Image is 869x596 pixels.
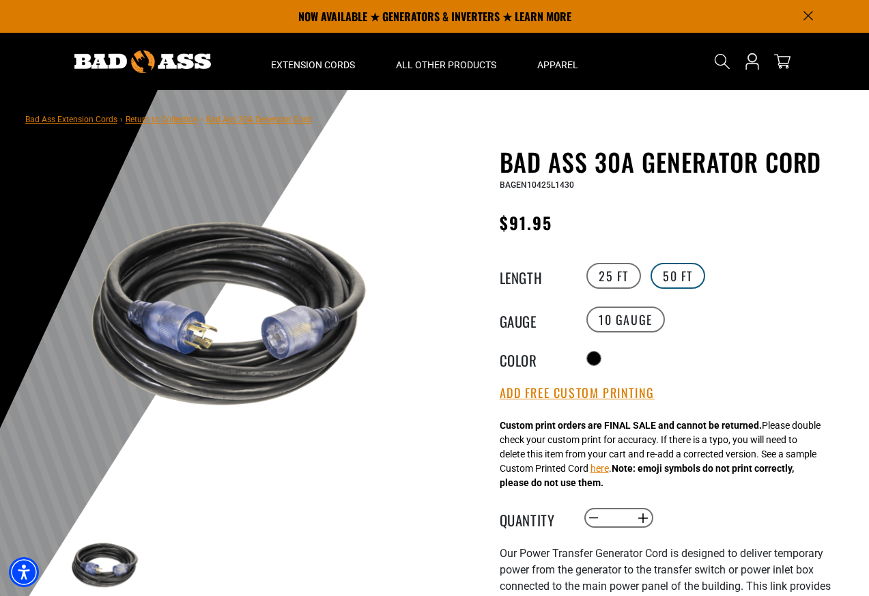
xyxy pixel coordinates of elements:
a: Bad Ass Extension Cords [25,115,117,124]
label: 10 GAUGE [586,307,665,332]
legend: Gauge [500,311,568,328]
nav: breadcrumbs [25,111,311,127]
summary: Apparel [517,33,599,90]
h1: Bad Ass 30A Generator Cord [500,147,834,176]
a: Open this option [741,33,763,90]
a: Return to Collection [126,115,198,124]
span: › [120,115,123,124]
button: here [590,462,609,476]
summary: Extension Cords [251,33,375,90]
legend: Length [500,267,568,285]
label: Quantity [500,509,568,527]
label: 25 FT [586,263,641,289]
span: Extension Cords [271,59,355,71]
label: 50 FT [651,263,705,289]
div: Please double check your custom print for accuracy. If there is a typo, you will need to delete t... [500,418,821,490]
img: black [66,150,395,479]
strong: Note: emoji symbols do not print correctly, please do not use them. [500,463,794,488]
legend: Color [500,350,568,367]
summary: Search [711,51,733,72]
span: All Other Products [396,59,496,71]
div: Accessibility Menu [9,557,39,587]
a: cart [771,53,793,70]
summary: All Other Products [375,33,517,90]
span: $91.95 [500,210,552,235]
button: Add Free Custom Printing [500,386,655,401]
span: Bad Ass 30A Generator Cord [206,115,311,124]
span: Apparel [537,59,578,71]
span: BAGEN10425L1430 [500,180,574,190]
span: › [201,115,203,124]
strong: Custom print orders are FINAL SALE and cannot be returned. [500,420,762,431]
img: Bad Ass Extension Cords [74,51,211,73]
